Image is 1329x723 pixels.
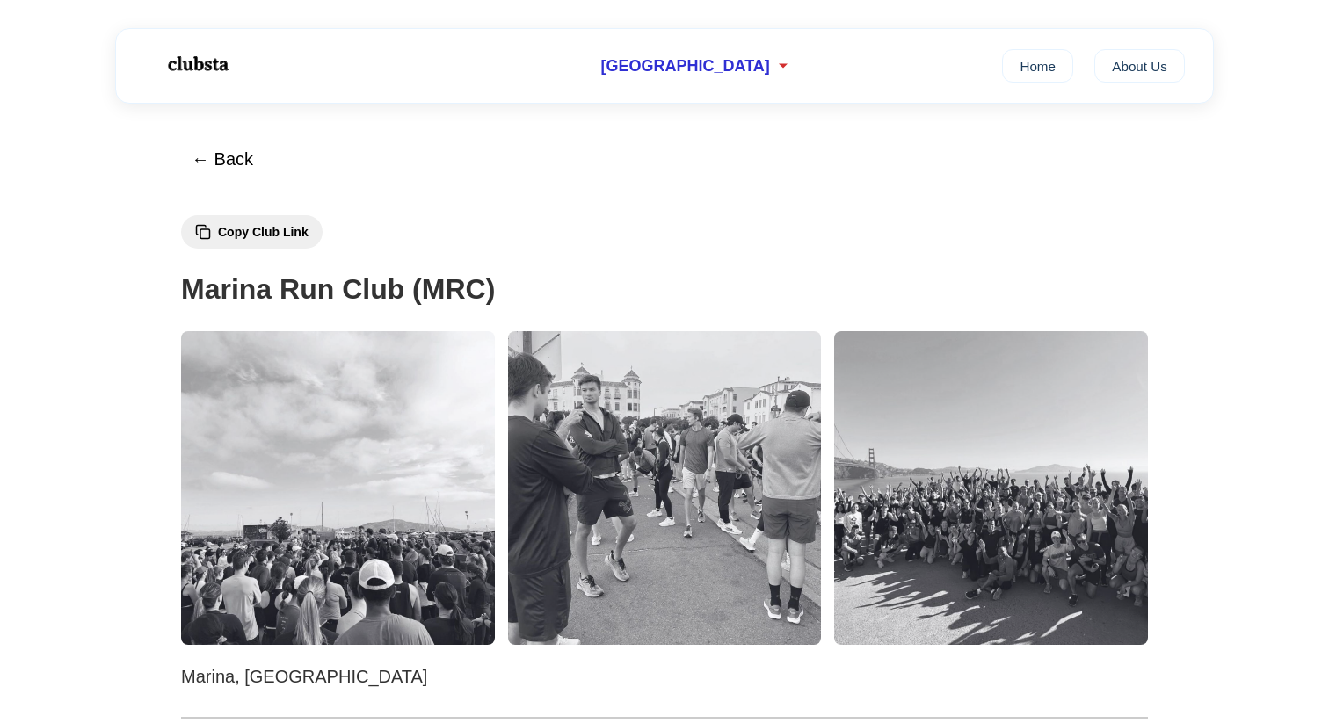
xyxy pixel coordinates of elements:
img: Marina Run Club (MRC) 3 [834,331,1148,645]
button: Copy Club Link [181,215,323,249]
a: About Us [1094,49,1185,83]
h1: Marina Run Club (MRC) [181,267,1148,312]
img: Marina Run Club (MRC) 1 [181,331,495,645]
span: Copy Club Link [218,225,309,239]
img: Marina Run Club (MRC) 2 [508,331,822,645]
span: [GEOGRAPHIC_DATA] [600,57,769,76]
a: Home [1002,49,1073,83]
p: Marina, [GEOGRAPHIC_DATA] [181,662,1148,690]
button: ← Back [181,139,264,180]
img: Logo [144,42,250,86]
